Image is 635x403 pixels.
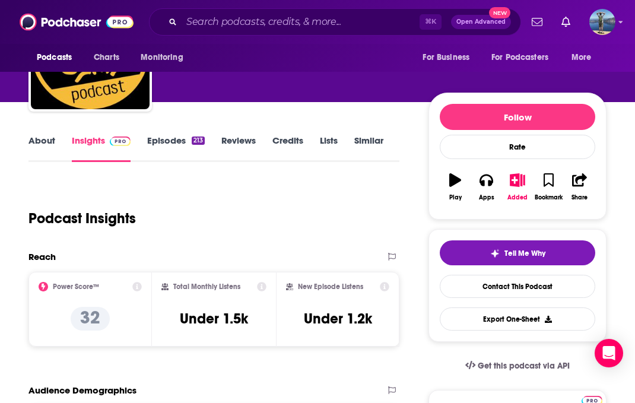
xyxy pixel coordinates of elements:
[53,283,99,291] h2: Power Score™
[440,166,471,208] button: Play
[589,9,615,35] button: Show profile menu
[440,104,595,130] button: Follow
[173,283,240,291] h2: Total Monthly Listens
[527,12,547,32] a: Show notifications dropdown
[571,49,592,66] span: More
[71,307,110,331] p: 32
[28,385,136,396] h2: Audience Demographics
[72,135,131,162] a: InsightsPodchaser Pro
[86,46,126,69] a: Charts
[94,49,119,66] span: Charts
[557,12,575,32] a: Show notifications dropdown
[489,7,510,18] span: New
[20,11,134,33] img: Podchaser - Follow, Share and Rate Podcasts
[449,194,462,201] div: Play
[28,210,136,227] h1: Podcast Insights
[182,12,420,31] input: Search podcasts, credits, & more...
[563,46,607,69] button: open menu
[451,15,511,29] button: Open AdvancedNew
[595,339,623,367] div: Open Intercom Messenger
[478,361,570,371] span: Get this podcast via API
[414,46,484,69] button: open menu
[440,135,595,159] div: Rate
[149,8,521,36] div: Search podcasts, credits, & more...
[502,166,533,208] button: Added
[132,46,198,69] button: open menu
[504,249,545,258] span: Tell Me Why
[564,166,595,208] button: Share
[484,46,566,69] button: open menu
[479,194,494,201] div: Apps
[420,14,442,30] span: ⌘ K
[535,194,563,201] div: Bookmark
[28,135,55,162] a: About
[141,49,183,66] span: Monitoring
[28,251,56,262] h2: Reach
[440,307,595,331] button: Export One-Sheet
[110,137,131,146] img: Podchaser Pro
[28,46,87,69] button: open menu
[571,194,588,201] div: Share
[507,194,528,201] div: Added
[221,135,256,162] a: Reviews
[423,49,469,66] span: For Business
[456,351,579,380] a: Get this podcast via API
[471,166,501,208] button: Apps
[298,283,363,291] h2: New Episode Listens
[192,137,205,145] div: 213
[440,240,595,265] button: tell me why sparkleTell Me Why
[37,49,72,66] span: Podcasts
[440,275,595,298] a: Contact This Podcast
[304,310,372,328] h3: Under 1.2k
[354,135,383,162] a: Similar
[456,19,506,25] span: Open Advanced
[320,135,338,162] a: Lists
[272,135,303,162] a: Credits
[589,9,615,35] span: Logged in as matt44812
[180,310,248,328] h3: Under 1.5k
[533,166,564,208] button: Bookmark
[491,49,548,66] span: For Podcasters
[147,135,205,162] a: Episodes213
[589,9,615,35] img: User Profile
[490,249,500,258] img: tell me why sparkle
